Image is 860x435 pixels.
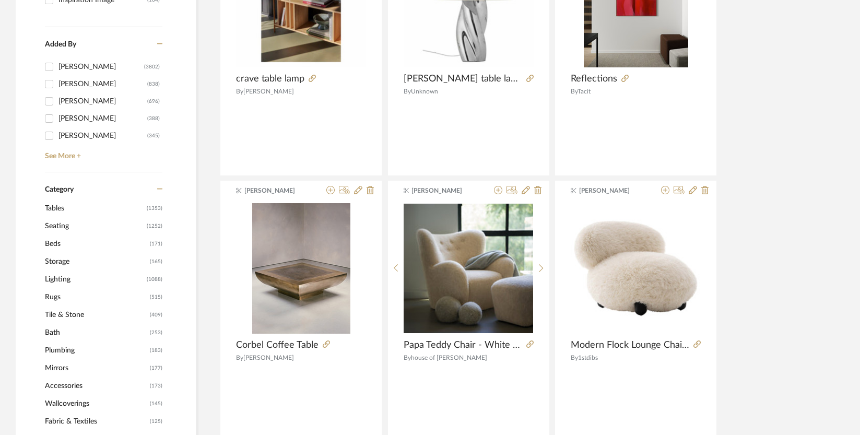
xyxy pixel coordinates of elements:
span: [PERSON_NAME] [243,88,294,95]
span: By [404,355,411,361]
span: Storage [45,253,147,271]
span: Beds [45,235,147,253]
div: [PERSON_NAME] [58,76,147,92]
span: Mirrors [45,359,147,377]
span: (171) [150,236,162,252]
span: (515) [150,289,162,305]
img: Corbel Coffee Table [252,203,350,334]
span: (1353) [147,200,162,217]
span: (177) [150,360,162,377]
span: Corbel Coffee Table [236,339,319,351]
span: Wallcoverings [45,395,147,413]
div: (838) [147,76,160,92]
span: Fabric & Textiles [45,413,147,430]
span: crave table lamp [236,73,304,85]
span: (183) [150,342,162,359]
span: (1252) [147,218,162,234]
span: By [236,88,243,95]
span: Accessories [45,377,147,395]
span: (145) [150,395,162,412]
span: Unknown [411,88,438,95]
span: (253) [150,324,162,341]
div: (3802) [144,58,160,75]
span: Seating [45,217,144,235]
span: By [236,355,243,361]
span: [PERSON_NAME] [243,355,294,361]
span: 1stdibs [578,355,598,361]
div: [PERSON_NAME] [58,127,147,144]
span: [PERSON_NAME] table lamp in stoneware [404,73,522,85]
div: (696) [147,93,160,110]
span: By [404,88,411,95]
div: (388) [147,110,160,127]
span: Papa Teddy Chair - White Boucle [404,339,522,351]
img: Modern Flock Lounge Chair Fluffy Edition in Azur ivory faux Fur by NOOM [571,203,701,333]
div: [PERSON_NAME] [58,110,147,127]
span: Tacit [578,88,591,95]
span: (1088) [147,271,162,288]
div: [PERSON_NAME] [58,93,147,110]
span: Reflections [571,73,617,85]
span: house of [PERSON_NAME] [411,355,487,361]
a: See More + [42,144,162,161]
span: Lighting [45,271,144,288]
span: Tile & Stone [45,306,147,324]
span: By [571,88,578,95]
span: Category [45,185,74,194]
span: [PERSON_NAME] [411,186,477,195]
span: (125) [150,413,162,430]
span: [PERSON_NAME] [244,186,310,195]
span: (173) [150,378,162,394]
span: Plumbing [45,342,147,359]
span: [PERSON_NAME] [579,186,645,195]
span: Added By [45,41,76,48]
div: [PERSON_NAME] [58,58,144,75]
span: By [571,355,578,361]
span: Tables [45,199,144,217]
span: Modern Flock Lounge Chair Fluffy Edition in Azur ivory faux Fur by NOOM [571,339,689,351]
img: Papa Teddy Chair - White Boucle [404,204,533,333]
span: (165) [150,253,162,270]
div: 0 [236,203,366,334]
span: (409) [150,307,162,323]
span: Rugs [45,288,147,306]
div: (345) [147,127,160,144]
span: Bath [45,324,147,342]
